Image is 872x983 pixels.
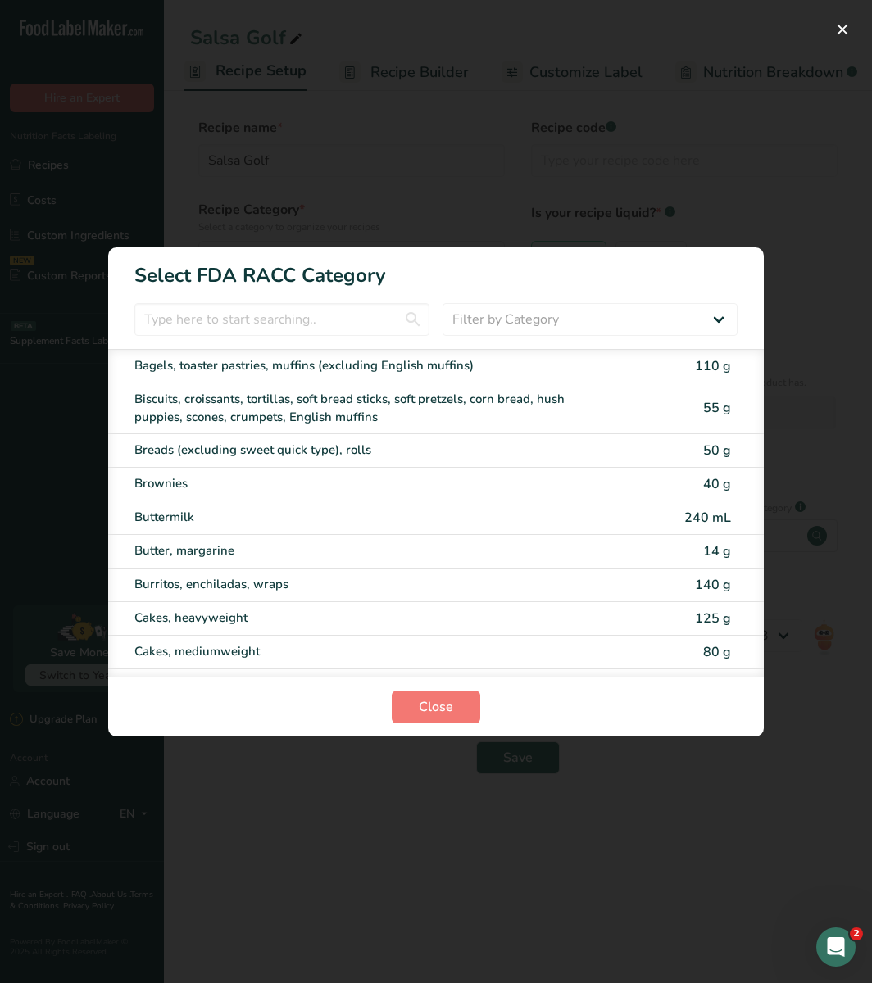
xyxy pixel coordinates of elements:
span: 40 g [703,475,731,493]
span: 55 g [703,399,731,417]
span: 80 g [703,643,731,661]
div: Brownies [134,474,600,493]
span: 240 mL [684,509,731,527]
span: 14 g [703,542,731,560]
div: Cakes, heavyweight [134,609,600,627]
div: Cakes, lightweight (angel food, chiffon, or sponge cake without icing or filling) [134,676,600,695]
span: 125 g [695,609,731,627]
div: Bagels, toaster pastries, muffins (excluding English muffins) [134,356,600,375]
button: Close [392,691,480,723]
span: 50 g [703,442,731,460]
span: 2 [850,927,863,940]
div: Cakes, mediumweight [134,642,600,661]
span: Close [419,697,453,717]
input: Type here to start searching.. [134,303,429,336]
div: Buttermilk [134,508,600,527]
div: Burritos, enchiladas, wraps [134,575,600,594]
iframe: Intercom live chat [816,927,856,967]
span: 110 g [695,357,731,375]
span: 140 g [695,576,731,594]
h1: Select FDA RACC Category [108,247,764,290]
div: Biscuits, croissants, tortillas, soft bread sticks, soft pretzels, corn bread, hush puppies, scon... [134,390,600,427]
div: Breads (excluding sweet quick type), rolls [134,441,600,460]
div: Butter, margarine [134,541,600,560]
